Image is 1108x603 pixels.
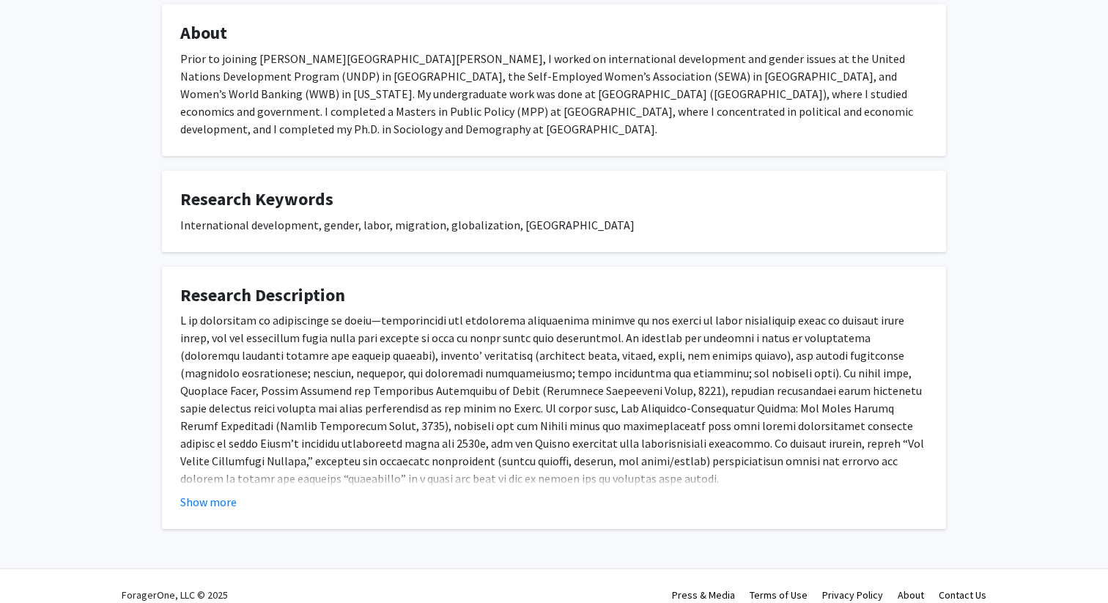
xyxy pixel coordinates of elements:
a: Press & Media [672,588,735,602]
h4: Research Keywords [180,189,928,210]
a: Privacy Policy [822,588,883,602]
a: About [898,588,924,602]
div: Prior to joining [PERSON_NAME][GEOGRAPHIC_DATA][PERSON_NAME], I worked on international developme... [180,50,928,138]
button: Show more [180,493,237,511]
a: Contact Us [939,588,986,602]
a: Terms of Use [750,588,808,602]
iframe: Chat [11,537,62,592]
h4: About [180,23,928,44]
div: International development, gender, labor, migration, globalization, [GEOGRAPHIC_DATA] [180,216,928,234]
h4: Research Description [180,285,928,306]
